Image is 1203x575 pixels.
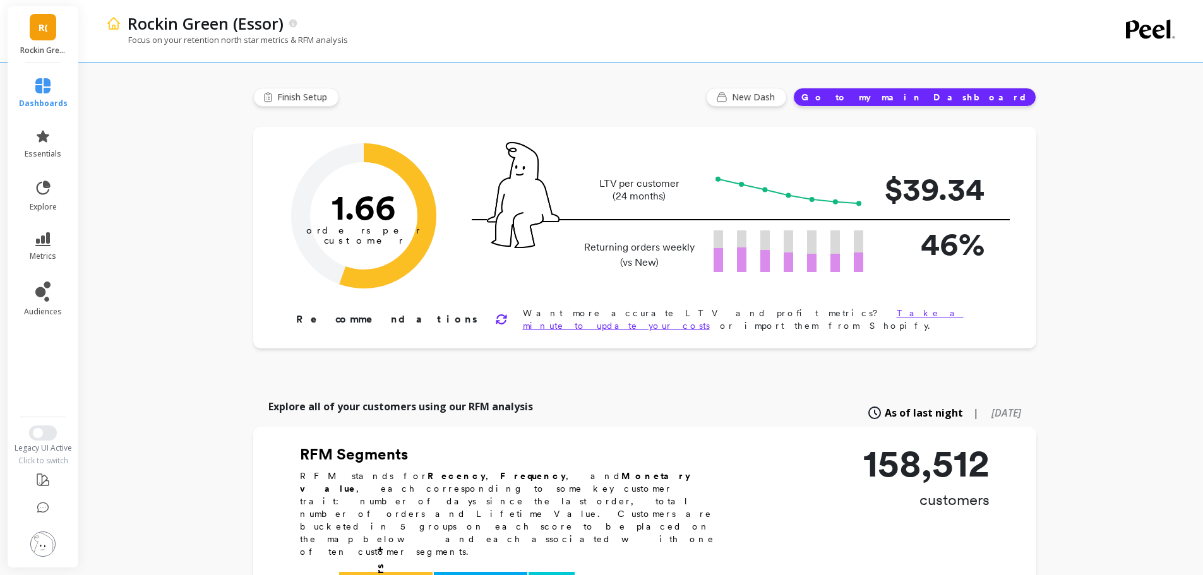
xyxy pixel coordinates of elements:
[24,307,62,317] span: audiences
[487,142,560,248] img: pal seatted on line
[500,471,566,481] b: Frequency
[863,490,990,510] p: customers
[332,186,396,228] text: 1.66
[19,98,68,109] span: dashboards
[30,251,56,261] span: metrics
[523,307,996,332] p: Want more accurate LTV and profit metrics? or import them from Shopify.
[39,20,48,35] span: R(
[128,13,284,34] p: Rockin Green (Essor)
[883,220,985,268] p: 46%
[580,240,698,270] p: Returning orders weekly (vs New)
[706,88,787,107] button: New Dash
[793,88,1036,107] button: Go to my main Dashboard
[29,425,57,441] button: Switch to New UI
[306,225,421,236] tspan: orders per
[30,202,57,212] span: explore
[580,177,698,203] p: LTV per customer (24 months)
[30,531,56,557] img: profile picture
[268,399,533,414] p: Explore all of your customers using our RFM analysis
[323,235,404,246] tspan: customer
[991,406,1021,420] span: [DATE]
[25,149,61,159] span: essentials
[885,405,963,420] span: As of last night
[296,312,480,327] p: Recommendations
[863,444,990,482] p: 158,512
[106,16,121,31] img: header icon
[300,444,729,465] h2: RFM Segments
[20,45,66,56] p: Rockin Green (Essor)
[6,443,80,453] div: Legacy UI Active
[106,34,348,45] p: Focus on your retention north star metrics & RFM analysis
[732,91,779,104] span: New Dash
[428,471,486,481] b: Recency
[300,470,729,558] p: RFM stands for , , and , each corresponding to some key customer trait: number of days since the ...
[253,88,339,107] button: Finish Setup
[6,456,80,466] div: Click to switch
[277,91,331,104] span: Finish Setup
[883,165,985,213] p: $39.34
[973,405,979,420] span: |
